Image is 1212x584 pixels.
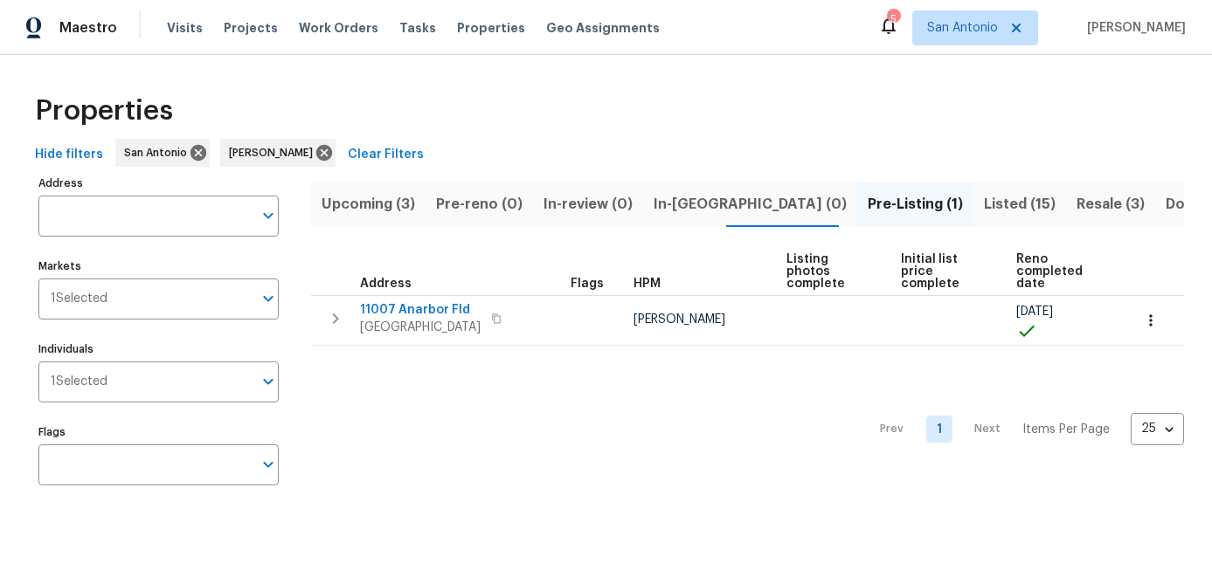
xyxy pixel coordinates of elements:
label: Markets [38,261,279,271]
nav: Pagination Navigation [863,356,1184,503]
span: [PERSON_NAME] [634,313,725,326]
label: Individuals [38,344,279,354]
span: 11007 Anarbor Fld [360,301,481,319]
span: [PERSON_NAME] [229,144,320,161]
span: Listing photos complete [786,253,871,290]
span: San Antonio [124,144,194,161]
button: Clear Filters [341,139,431,171]
span: 1 Selected [51,374,107,389]
span: Hide filters [35,144,103,166]
button: Open [256,369,280,394]
span: Properties [457,19,525,37]
div: [PERSON_NAME] [220,139,336,167]
div: San Antonio [115,139,210,167]
div: 25 [1131,406,1184,451]
a: Goto page 1 [926,416,952,443]
span: 1 Selected [51,292,107,306]
button: Open [256,203,280,228]
span: Reno completed date [1016,253,1102,290]
label: Address [38,178,279,189]
div: 5 [887,10,899,28]
span: Upcoming (3) [322,192,415,216]
span: San Antonio [927,19,998,37]
span: In-[GEOGRAPHIC_DATA] (0) [654,192,847,216]
span: [DATE] [1016,306,1053,318]
span: Flags [571,278,604,290]
span: In-review (0) [544,192,633,216]
span: Projects [224,19,278,37]
button: Open [256,452,280,477]
span: Visits [167,19,203,37]
span: Address [360,278,412,290]
span: HPM [634,278,661,290]
span: Resale (3) [1077,192,1145,216]
span: Tasks [399,22,436,34]
label: Flags [38,427,279,437]
span: Listed (15) [984,192,1056,216]
span: Maestro [59,19,117,37]
button: Hide filters [28,139,110,171]
span: Initial list price complete [901,253,987,290]
span: Work Orders [299,19,378,37]
span: [GEOGRAPHIC_DATA] [360,319,481,336]
span: Geo Assignments [546,19,660,37]
span: [PERSON_NAME] [1080,19,1186,37]
span: Pre-reno (0) [436,192,523,216]
p: Items Per Page [1022,421,1110,438]
span: Properties [35,102,173,120]
span: Pre-Listing (1) [868,192,963,216]
span: Clear Filters [348,144,424,166]
button: Open [256,286,280,311]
